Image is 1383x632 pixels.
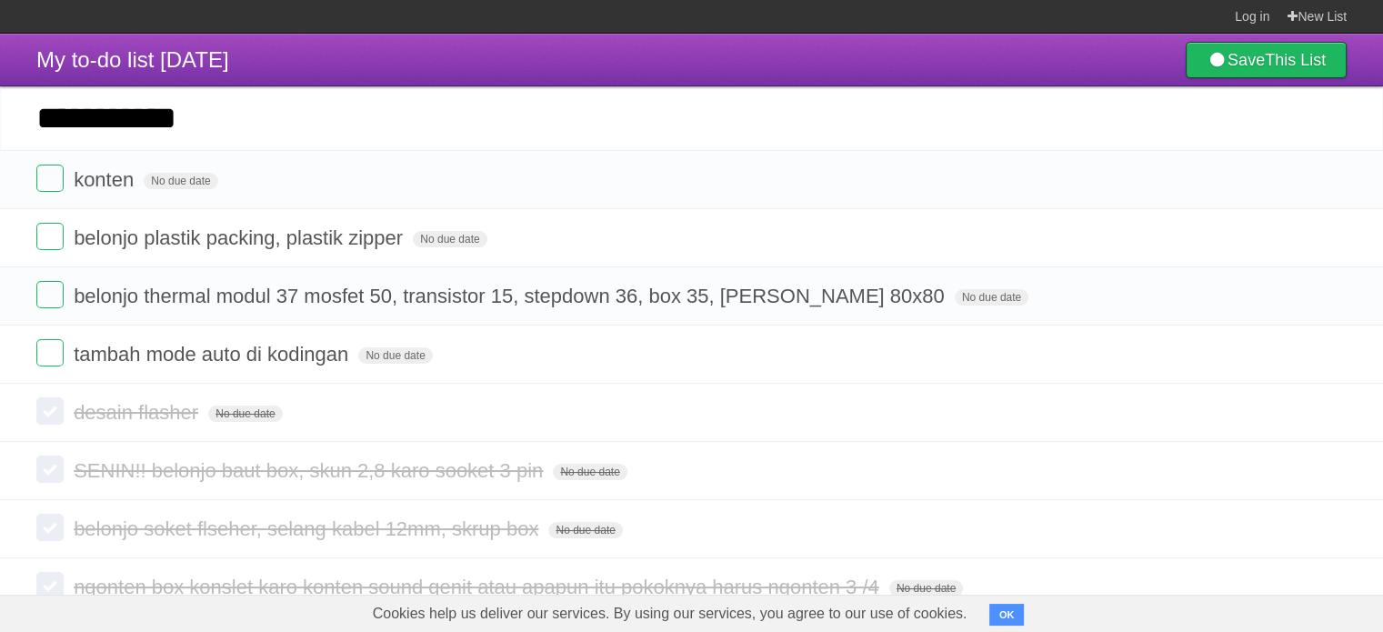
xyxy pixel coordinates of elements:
[36,339,64,366] label: Done
[74,459,547,482] span: SENIN!! belonjo baut box, skun 2,8 karo sooket 3 pin
[144,173,217,189] span: No due date
[36,281,64,308] label: Done
[74,343,353,366] span: tambah mode auto di kodingan
[36,47,229,72] span: My to-do list [DATE]
[74,517,543,540] span: belonjo soket flseher, selang kabel 12mm, skrup box
[74,401,203,424] span: desain flasher
[74,168,138,191] span: konten
[989,604,1025,626] button: OK
[36,223,64,250] label: Done
[889,580,963,597] span: No due date
[36,572,64,599] label: Done
[36,397,64,425] label: Done
[1186,42,1347,78] a: SaveThis List
[548,522,622,538] span: No due date
[208,406,282,422] span: No due date
[36,456,64,483] label: Done
[355,596,986,632] span: Cookies help us deliver our services. By using our services, you agree to our use of cookies.
[36,514,64,541] label: Done
[36,165,64,192] label: Done
[1265,51,1326,69] b: This List
[74,226,407,249] span: belonjo plastik packing, plastik zipper
[413,231,486,247] span: No due date
[358,347,432,364] span: No due date
[553,464,626,480] span: No due date
[955,289,1028,306] span: No due date
[74,576,884,598] span: ngonten box konslet karo konten sound genit atau apapun itu pokoknya harus ngonten 3 /4
[74,285,949,307] span: belonjo thermal modul 37 mosfet 50, transistor 15, stepdown 36, box 35, [PERSON_NAME] 80x80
